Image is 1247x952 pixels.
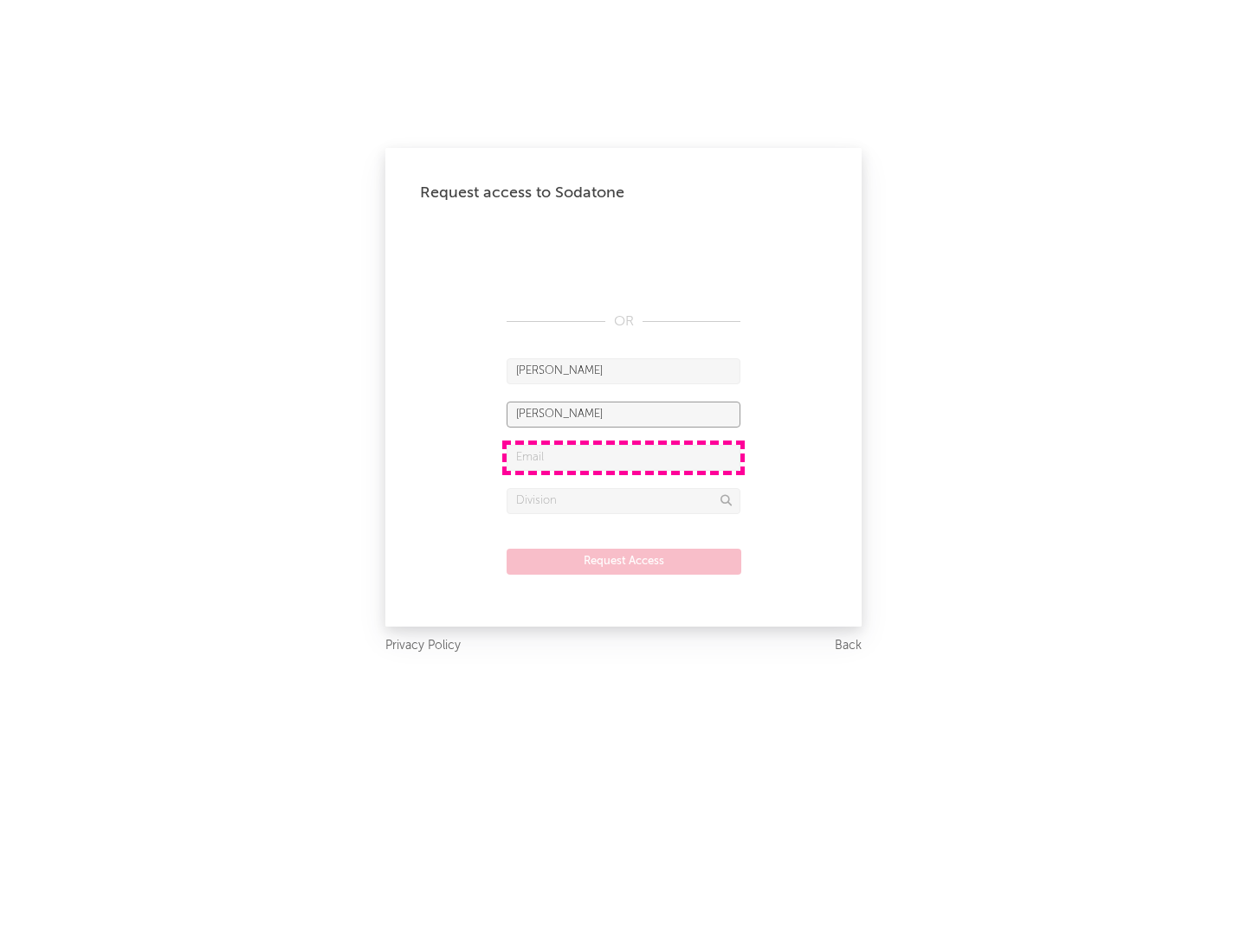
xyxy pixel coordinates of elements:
[507,402,740,428] input: Last Name
[385,635,461,657] a: Privacy Policy
[507,549,741,575] button: Request Access
[420,183,827,203] div: Request access to Sodatone
[507,488,740,514] input: Division
[507,312,740,332] div: OR
[835,635,862,657] a: Back
[507,358,740,384] input: First Name
[507,445,740,471] input: Email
